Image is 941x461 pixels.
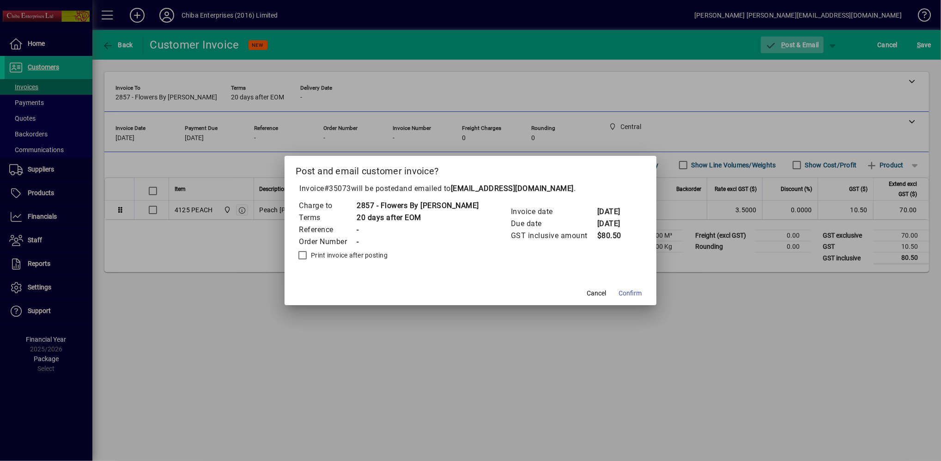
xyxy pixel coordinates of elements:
button: Confirm [615,285,645,301]
span: and emailed to [399,184,574,193]
td: GST inclusive amount [510,230,597,242]
td: [DATE] [597,218,634,230]
b: [EMAIL_ADDRESS][DOMAIN_NAME] [451,184,574,193]
label: Print invoice after posting [309,251,388,260]
span: Cancel [587,289,606,298]
td: $80.50 [597,230,634,242]
button: Cancel [582,285,611,301]
td: - [356,236,479,248]
td: 2857 - Flowers By [PERSON_NAME] [356,200,479,212]
h2: Post and email customer invoice? [285,156,656,183]
td: - [356,224,479,236]
td: Charge to [298,200,356,212]
td: 20 days after EOM [356,212,479,224]
span: Confirm [619,289,642,298]
span: #35073 [324,184,351,193]
td: Invoice date [510,206,597,218]
td: Reference [298,224,356,236]
td: Terms [298,212,356,224]
td: Order Number [298,236,356,248]
td: [DATE] [597,206,634,218]
p: Invoice will be posted . [296,183,645,194]
td: Due date [510,218,597,230]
